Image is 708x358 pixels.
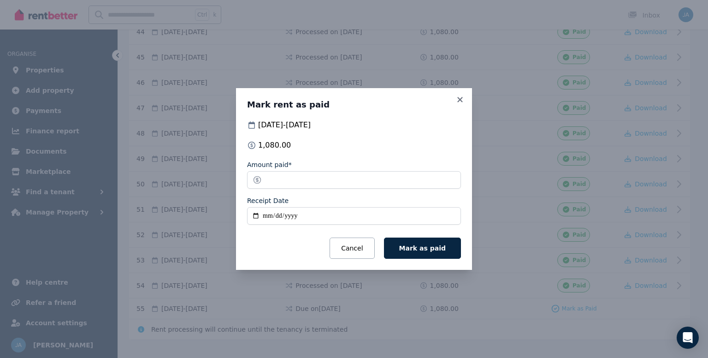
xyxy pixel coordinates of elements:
[258,140,291,151] span: 1,080.00
[247,160,292,169] label: Amount paid*
[247,196,289,205] label: Receipt Date
[677,327,699,349] div: Open Intercom Messenger
[330,238,374,259] button: Cancel
[399,245,446,252] span: Mark as paid
[258,119,311,131] span: [DATE] - [DATE]
[247,99,461,110] h3: Mark rent as paid
[384,238,461,259] button: Mark as paid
